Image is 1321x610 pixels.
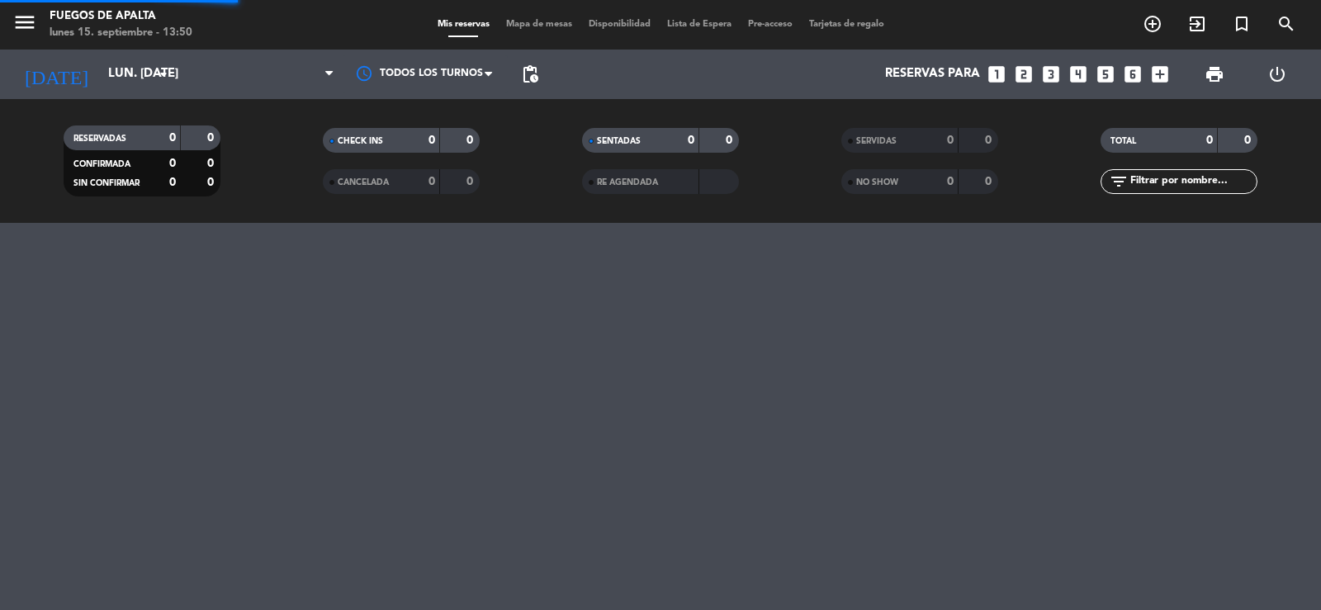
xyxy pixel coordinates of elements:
[12,56,100,92] i: [DATE]
[985,135,995,146] strong: 0
[169,132,176,144] strong: 0
[1068,64,1089,85] i: looks_4
[947,135,954,146] strong: 0
[169,177,176,188] strong: 0
[801,20,893,29] span: Tarjetas de regalo
[466,135,476,146] strong: 0
[1143,14,1162,34] i: add_circle_outline
[428,135,435,146] strong: 0
[73,135,126,143] span: RESERVADAS
[740,20,801,29] span: Pre-acceso
[1110,137,1136,145] span: TOTAL
[1129,173,1257,191] input: Filtrar por nombre...
[885,67,980,82] span: Reservas para
[12,10,37,40] button: menu
[207,177,217,188] strong: 0
[338,137,383,145] span: CHECK INS
[1267,64,1287,84] i: power_settings_new
[726,135,736,146] strong: 0
[1040,64,1062,85] i: looks_3
[947,176,954,187] strong: 0
[1206,135,1213,146] strong: 0
[466,176,476,187] strong: 0
[12,10,37,35] i: menu
[985,176,995,187] strong: 0
[50,8,192,25] div: Fuegos de Apalta
[856,178,898,187] span: NO SHOW
[1095,64,1116,85] i: looks_5
[1122,64,1143,85] i: looks_6
[659,20,740,29] span: Lista de Espera
[428,176,435,187] strong: 0
[169,158,176,169] strong: 0
[1276,14,1296,34] i: search
[207,132,217,144] strong: 0
[1109,172,1129,192] i: filter_list
[986,64,1007,85] i: looks_one
[580,20,659,29] span: Disponibilidad
[520,64,540,84] span: pending_actions
[73,160,130,168] span: CONFIRMADA
[597,137,641,145] span: SENTADAS
[856,137,897,145] span: SERVIDAS
[688,135,694,146] strong: 0
[1244,135,1254,146] strong: 0
[154,64,173,84] i: arrow_drop_down
[207,158,217,169] strong: 0
[50,25,192,41] div: lunes 15. septiembre - 13:50
[597,178,658,187] span: RE AGENDADA
[1232,14,1252,34] i: turned_in_not
[1149,64,1171,85] i: add_box
[1205,64,1224,84] span: print
[1246,50,1309,99] div: LOG OUT
[429,20,498,29] span: Mis reservas
[338,178,389,187] span: CANCELADA
[1187,14,1207,34] i: exit_to_app
[498,20,580,29] span: Mapa de mesas
[73,179,140,187] span: SIN CONFIRMAR
[1013,64,1035,85] i: looks_two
